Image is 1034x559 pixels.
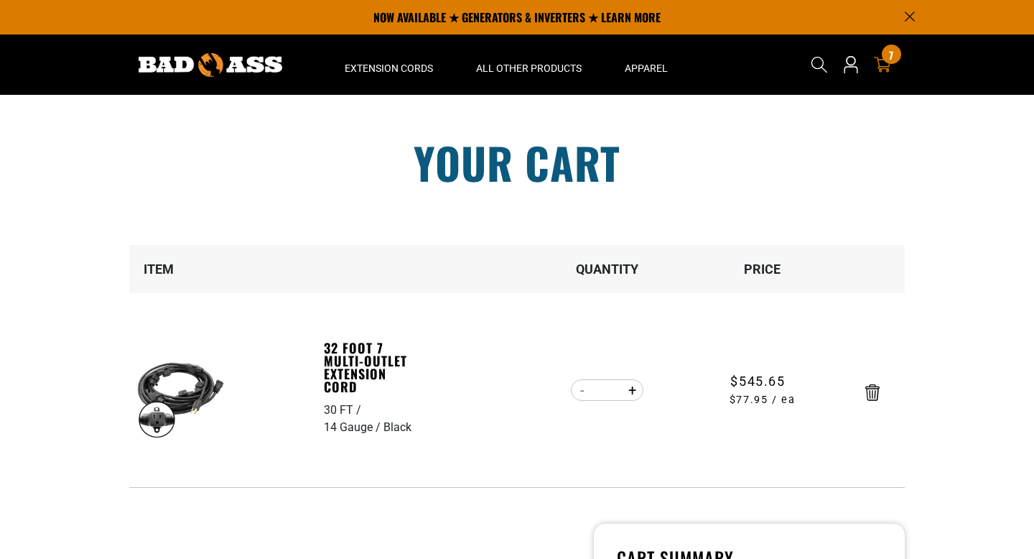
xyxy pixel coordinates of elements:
summary: Search [808,53,831,76]
th: Price [685,245,840,293]
span: All Other Products [476,62,582,75]
th: Item [129,245,323,293]
img: black [135,351,225,441]
span: $77.95 / ea [686,392,839,408]
div: 14 Gauge [324,419,383,436]
input: Quantity for 32 Foot 7 Multi-Outlet Extension Cord [593,378,621,402]
summary: Apparel [603,34,689,95]
img: Bad Ass Extension Cords [139,53,282,77]
summary: All Other Products [455,34,603,95]
span: 7 [889,50,893,60]
div: 30 FT [324,402,364,419]
h1: Your cart [118,141,916,184]
th: Quantity [530,245,685,293]
span: Extension Cords [345,62,433,75]
a: Remove 32 Foot 7 Multi-Outlet Extension Cord - 30 FT / 14 Gauge / Black [865,387,880,397]
a: 32 Foot 7 Multi-Outlet Extension Cord [324,341,423,393]
summary: Extension Cords [323,34,455,95]
div: Black [383,419,411,436]
span: $545.65 [730,371,785,391]
span: Apparel [625,62,668,75]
